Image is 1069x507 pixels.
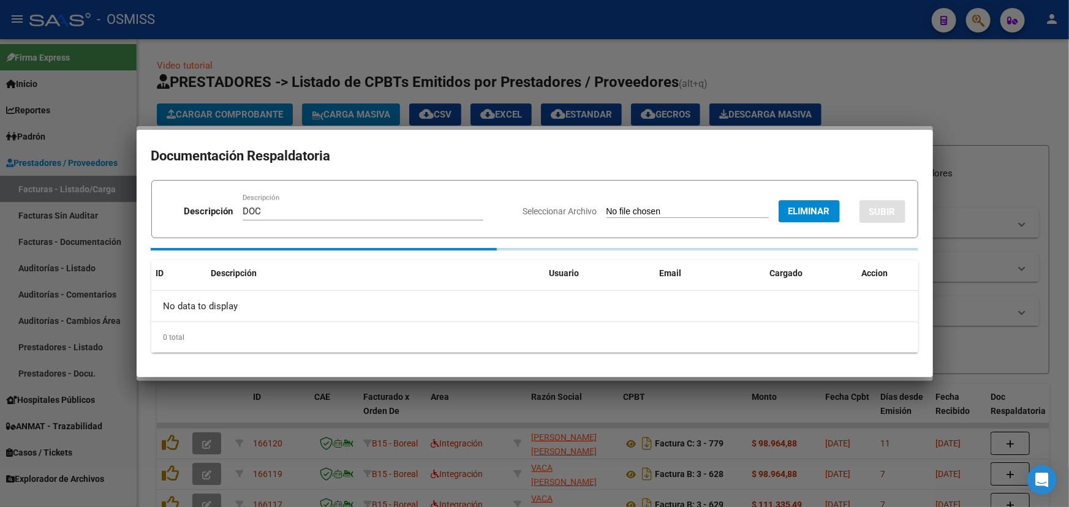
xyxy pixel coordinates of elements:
span: Usuario [550,268,580,278]
button: Eliminar [779,200,840,222]
button: SUBIR [859,200,905,223]
span: Accion [862,268,888,278]
datatable-header-cell: Email [655,260,765,287]
h2: Documentación Respaldatoria [151,145,918,168]
span: SUBIR [869,206,896,217]
span: Email [660,268,682,278]
datatable-header-cell: Descripción [206,260,545,287]
span: Cargado [770,268,803,278]
div: Open Intercom Messenger [1027,465,1057,495]
datatable-header-cell: Accion [857,260,918,287]
div: No data to display [151,291,918,321]
span: Descripción [211,268,257,278]
span: ID [156,268,164,278]
datatable-header-cell: Usuario [545,260,655,287]
span: Eliminar [788,206,830,217]
datatable-header-cell: ID [151,260,206,287]
span: Seleccionar Archivo [523,206,597,216]
datatable-header-cell: Cargado [765,260,857,287]
p: Descripción [184,205,233,219]
div: 0 total [151,322,918,353]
